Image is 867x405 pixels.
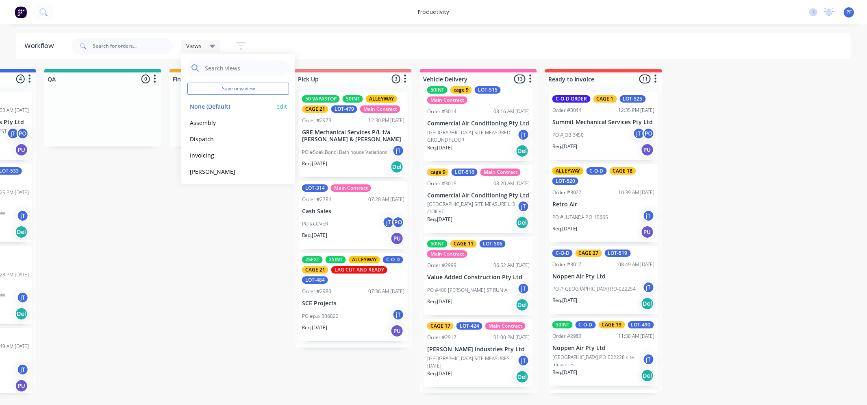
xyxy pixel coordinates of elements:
div: 08:49 AM [DATE] [619,261,655,268]
div: jT [392,144,404,157]
p: Req. [DATE] [552,369,578,376]
p: Noppen Air Pty Ltd [552,345,655,352]
div: LOT-484 [302,276,328,284]
div: Order #3017 [552,261,582,268]
p: Summit Mechanical Services Pty Ltd [552,119,655,126]
div: Del [15,307,28,320]
p: Retro Air [552,201,655,208]
div: Main Contract [480,169,521,176]
div: 25EXT [302,256,323,263]
div: 25EXT25INTALLEYWAYC-O-DCAGE 21LAG CUT AND READYLOT-484Order #298007:36 AM [DATE]SCE ProjectsPO #p... [299,253,408,341]
p: Req. [DATE] [427,298,452,305]
div: CAGE 17 [427,322,454,330]
input: Search views [204,60,285,76]
p: Req. [DATE] [552,143,578,150]
div: PU [391,324,404,337]
p: Req. [DATE] [427,370,452,377]
div: ALLEYWAYC-O-DCAGE 18LOT-520Order #302210:39 AM [DATE]Retro AirPO #LUTANDA P.O-10665jTReq.[DATE]PU [549,164,658,242]
div: CAGE 21 [302,266,328,274]
div: Del [516,216,529,229]
p: PO #JOB 3450 [552,131,584,139]
p: PO #p.o-006822 [302,313,339,320]
p: Commercial Air Conditioning Pty Ltd [427,120,530,127]
p: [GEOGRAPHIC_DATA] SITE MEASURE L-3 /TOILET [427,201,517,215]
div: 12:30 PM [DATE] [368,117,404,124]
p: [PERSON_NAME] Industries Pty Ltd [427,346,530,353]
div: 08:16 AM [DATE] [493,108,530,115]
div: 08:20 AM [DATE] [493,180,530,187]
input: Search for orders... [93,38,173,54]
div: PU [641,143,654,156]
div: Order #2980 [302,288,331,295]
div: jT [517,129,530,141]
div: LOT-490 [628,321,654,328]
p: PO #[GEOGRAPHIC_DATA] P.O-022254 [552,285,636,293]
div: LOT-516 [452,169,478,176]
div: 06:52 AM [DATE] [493,262,530,269]
p: [GEOGRAPHIC_DATA] SITE MEASURES [DATE] [427,355,517,370]
div: 10:39 AM [DATE] [619,189,655,196]
p: [GEOGRAPHIC_DATA] P.O-022228 site measures [552,354,643,368]
div: cage 9 [427,169,449,176]
div: Main Contract [360,105,400,113]
div: CAGE 11 [450,240,477,247]
div: jT [17,363,29,376]
div: productivity [414,6,453,18]
div: 12:35 PM [DATE] [619,107,655,114]
div: Order #2983 [552,333,582,340]
div: LOT-314Main ContractOrder #278407:28 AM [DATE]Cash SalesPO #COVERjTPOReq.[DATE]PU [299,181,408,249]
div: LOT-506 [480,240,506,247]
div: cage 9 [450,86,472,94]
div: C-O-D ORDER [552,95,591,103]
div: CAGE 18 [610,167,636,175]
p: GRE Mechanical Services P/L t/a [PERSON_NAME] & [PERSON_NAME] [302,129,404,143]
div: 50INTcage 9LOT-515Main ContractOrder #301408:16 AM [DATE]Commercial Air Conditioning Pty Ltd[GEOG... [424,83,533,161]
p: Req. [DATE] [427,144,452,151]
div: 50 VAPASTOP50INTALLEYWAYCAGE 21LOT-479Main ContractOrder #297312:30 PM [DATE]GRE Mechanical Servi... [299,92,408,177]
div: Del [516,298,529,311]
p: Req. [DATE] [302,160,327,167]
div: ALLEYWAY [552,167,584,175]
div: Main Contract [427,250,467,258]
div: Main Contract [331,184,371,192]
div: CAGE 27 [576,250,602,257]
div: LAG CUT AND READY [331,266,387,274]
p: PO #Soak Bondi Bath house Variations [302,149,387,156]
p: Req. [DATE] [552,225,578,232]
p: Req. [DATE] [302,232,327,239]
p: Noppen Air Pty Ltd [552,273,655,280]
div: Order #3022 [552,189,582,196]
div: Order #2784 [302,196,331,203]
div: Del [15,225,28,239]
div: jT [517,200,530,212]
div: cage 9LOT-516Main ContractOrder #301508:20 AM [DATE]Commercial Air Conditioning Pty Ltd[GEOGRAPHI... [424,165,533,233]
div: C-O-D [552,250,573,257]
div: PO [643,127,655,140]
div: C-O-D ORDERCAGE 1LOT-525Order #304412:35 PM [DATE]Summit Mechanical Services Pty LtdPO #JOB 3450j... [549,92,658,160]
div: ALLEYWAY [366,95,397,103]
span: PF [846,9,852,16]
button: Assembly [187,118,274,127]
div: 50INT [552,321,573,328]
div: 50INTC-O-DCAGE 19LOT-490Order #298311:38 AM [DATE]Noppen Air Pty Ltd[GEOGRAPHIC_DATA] P.O-022228 ... [549,318,658,386]
div: jT [392,309,404,321]
div: LOT-314 [302,184,328,192]
div: Del [391,160,404,173]
span: Views [186,42,202,50]
div: Order #3044 [552,107,582,114]
div: 50 VAPASTOP [302,95,340,103]
p: PO #400 [PERSON_NAME] ST RUN A [427,287,507,294]
div: Del [641,297,654,310]
div: 07:36 AM [DATE] [368,288,404,295]
div: Main Contract [427,96,467,104]
div: PU [391,232,404,245]
div: jT [633,127,645,140]
div: C-O-DCAGE 27LOT-519Order #301708:49 AM [DATE]Noppen Air Pty LtdPO #[GEOGRAPHIC_DATA] P.O-022254jT... [549,246,658,314]
div: LOT-515 [475,86,501,94]
div: Del [516,144,529,158]
div: CAGE 21 [302,105,328,113]
div: LOT-525 [620,95,646,103]
div: 50INT [427,240,448,247]
button: None (Default) [187,102,274,111]
div: PU [641,225,654,239]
